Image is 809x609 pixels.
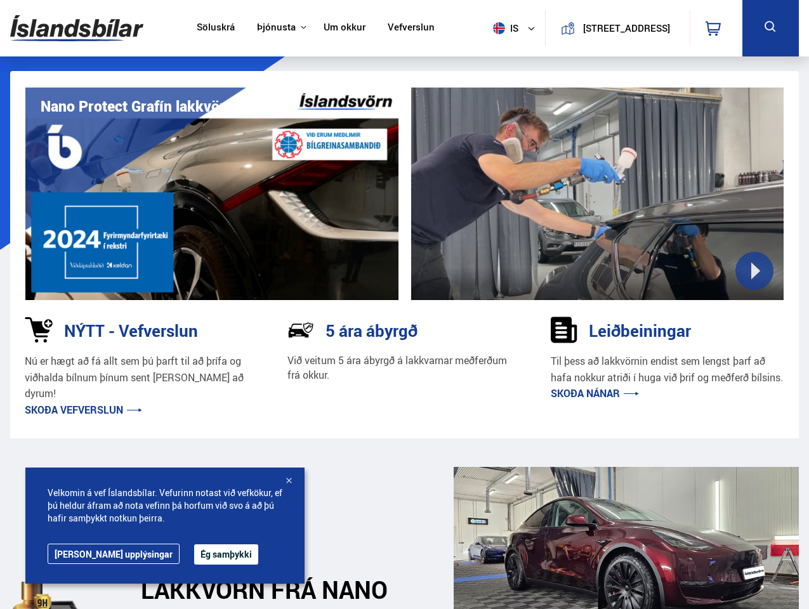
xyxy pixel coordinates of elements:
a: Söluskrá [197,22,235,35]
p: Til þess að lakkvörnin endist sem lengst þarf að hafa nokkur atriði í huga við þrif og meðferð bí... [551,353,784,386]
p: Við veitum 5 ára ábyrgð á lakkvarnar meðferðum frá okkur. [287,353,521,383]
button: Þjónusta [257,22,296,34]
button: Ég samþykki [194,544,258,565]
h3: NÝTT - Vefverslun [64,321,198,340]
button: [STREET_ADDRESS] [580,23,673,34]
span: Velkomin á vef Íslandsbílar. Vefurinn notast við vefkökur, ef þú heldur áfram að nota vefinn þá h... [48,487,282,525]
img: svg+xml;base64,PHN2ZyB4bWxucz0iaHR0cDovL3d3dy53My5vcmcvMjAwMC9zdmciIHdpZHRoPSI1MTIiIGhlaWdodD0iNT... [493,22,505,34]
p: Nú er hægt að fá allt sem þú þarft til að þrífa og viðhalda bílnum þínum sent [PERSON_NAME] að dy... [25,353,258,402]
a: Skoða nánar [551,386,639,400]
a: Skoða vefverslun [25,403,142,417]
a: Vefverslun [388,22,435,35]
a: [PERSON_NAME] upplýsingar [48,544,180,564]
button: is [488,10,545,47]
span: is [488,22,520,34]
img: sDldwouBCQTERH5k.svg [551,317,577,343]
img: vI42ee_Copy_of_H.png [25,88,398,300]
h3: Leiðbeiningar [589,321,691,340]
a: [STREET_ADDRESS] [553,10,682,46]
img: NP-R9RrMhXQFCiaa.svg [287,317,314,343]
img: G0Ugv5HjCgRt.svg [10,8,143,49]
img: 1kVRZhkadjUD8HsE.svg [25,317,53,343]
h3: 5 ára ábyrgð [326,321,418,340]
a: Um okkur [324,22,365,35]
h1: Nano Protect Grafín lakkvörn [41,98,233,115]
